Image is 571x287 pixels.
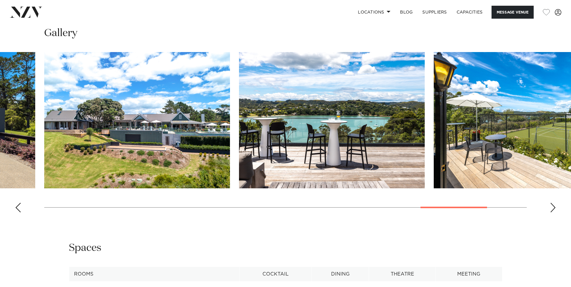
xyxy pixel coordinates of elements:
th: Meeting [436,267,502,282]
th: Rooms [69,267,239,282]
a: BLOG [395,6,417,19]
a: Capacities [452,6,488,19]
th: Dining [312,267,369,282]
swiper-slide: 15 / 18 [44,52,230,188]
img: Homestead for hire on Waiheke Island [44,52,230,188]
img: Balcony overlooking the harbour at Putiki Estate [239,52,425,188]
swiper-slide: 16 / 18 [239,52,425,188]
a: SUPPLIERS [417,6,452,19]
h2: Spaces [69,241,101,255]
a: Locations [353,6,395,19]
th: Theatre [369,267,436,282]
button: Message Venue [492,6,534,19]
th: Cocktail [239,267,312,282]
h2: Gallery [44,26,77,40]
img: nzv-logo.png [10,7,42,17]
